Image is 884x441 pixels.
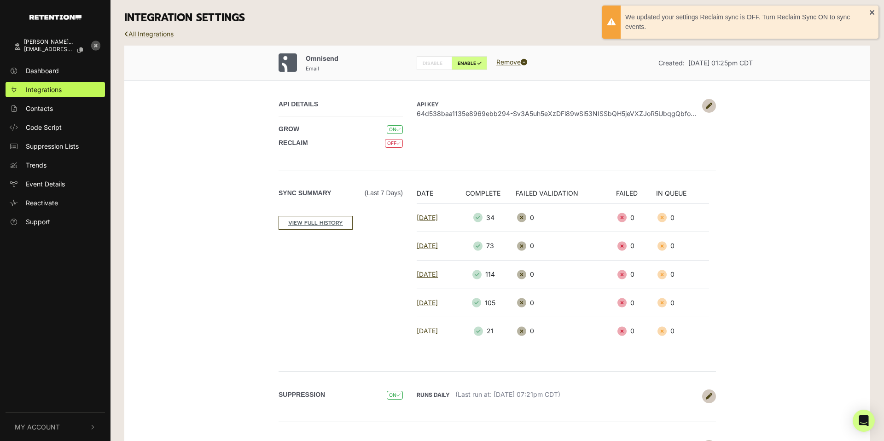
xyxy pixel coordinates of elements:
[26,66,59,75] span: Dashboard
[616,317,656,345] td: 0
[456,232,516,261] td: 73
[658,59,685,67] span: Created:
[26,104,53,113] span: Contacts
[24,46,74,52] span: [EMAIL_ADDRESS][PERSON_NAME][DOMAIN_NAME]
[306,54,338,62] span: Omnisend
[29,15,81,20] img: Retention.com
[387,391,403,400] span: ON
[24,39,90,45] div: [PERSON_NAME]...
[6,139,105,154] a: Suppression Lists
[456,317,516,345] td: 21
[516,188,616,204] th: FAILED VALIDATION
[385,139,403,148] span: OFF
[853,410,875,432] div: Open Intercom Messenger
[456,203,516,232] td: 34
[417,56,452,70] label: DISABLE
[124,30,174,38] a: All Integrations
[26,198,58,208] span: Reactivate
[365,188,403,198] span: (Last 7 days)
[452,56,487,70] label: ENABLE
[279,188,403,198] label: Sync Summary
[6,157,105,173] a: Trends
[279,138,308,148] label: RECLAIM
[417,299,438,307] a: [DATE]
[417,214,438,221] a: [DATE]
[26,179,65,189] span: Event Details
[417,188,456,204] th: DATE
[6,214,105,229] a: Support
[616,203,656,232] td: 0
[26,160,47,170] span: Trends
[6,35,87,59] a: [PERSON_NAME]... [EMAIL_ADDRESS][PERSON_NAME][DOMAIN_NAME]
[516,260,616,289] td: 0
[6,101,105,116] a: Contacts
[279,124,299,134] label: GROW
[417,270,438,278] a: [DATE]
[279,99,318,109] label: API DETAILS
[656,203,709,232] td: 0
[616,289,656,317] td: 0
[417,109,698,118] span: 64d538baa1135e8969ebb294-Sv3A5uh5eXzDFl89wSl53NISSbQH5jeVXZJoR5UbqgQbfobAY6
[516,289,616,317] td: 0
[26,85,62,94] span: Integrations
[616,188,656,204] th: FAILED
[656,289,709,317] td: 0
[387,125,403,134] span: ON
[616,232,656,261] td: 0
[6,120,105,135] a: Code Script
[417,391,450,398] strong: Runs daily
[496,58,527,66] a: Remove
[417,101,439,108] strong: API Key
[417,327,438,335] a: [DATE]
[6,82,105,97] a: Integrations
[656,260,709,289] td: 0
[279,216,353,230] a: VIEW FULL HISTORY
[306,65,319,72] small: Email
[516,317,616,345] td: 0
[456,260,516,289] td: 114
[688,59,753,67] span: [DATE] 01:25pm CDT
[26,122,62,132] span: Code Script
[455,390,560,398] span: (Last run at: [DATE] 07:21pm CDT)
[656,232,709,261] td: 0
[26,217,50,226] span: Support
[6,413,105,441] button: My Account
[616,260,656,289] td: 0
[656,188,709,204] th: IN QUEUE
[124,12,870,24] h3: INTEGRATION SETTINGS
[6,176,105,191] a: Event Details
[456,188,516,204] th: COMPLETE
[516,232,616,261] td: 0
[656,317,709,345] td: 0
[516,203,616,232] td: 0
[456,289,516,317] td: 105
[417,242,438,250] a: [DATE]
[279,53,297,72] img: Omnisend
[26,141,79,151] span: Suppression Lists
[279,390,325,400] label: SUPPRESSION
[6,63,105,78] a: Dashboard
[6,195,105,210] a: Reactivate
[625,12,869,32] div: We updated your settings Reclaim sync is OFF. Turn Reclaim Sync ON to sync events.
[15,422,60,432] span: My Account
